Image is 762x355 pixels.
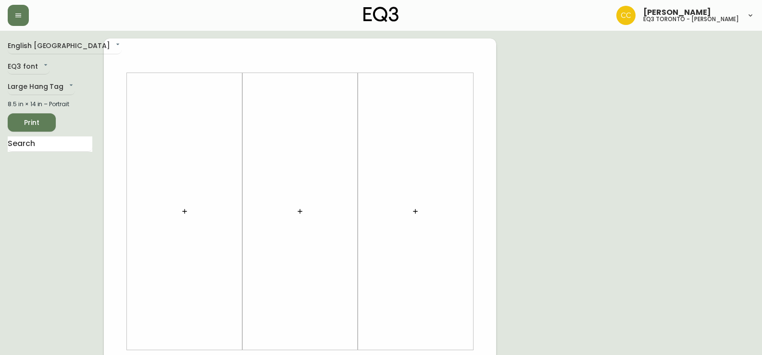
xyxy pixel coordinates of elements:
[616,6,636,25] img: ec7176bad513007d25397993f68ebbfb
[8,113,56,132] button: Print
[15,117,48,129] span: Print
[363,7,399,22] img: logo
[8,100,92,109] div: 8.5 in × 14 in – Portrait
[643,16,739,22] h5: eq3 toronto - [PERSON_NAME]
[8,79,75,95] div: Large Hang Tag
[643,9,711,16] span: [PERSON_NAME]
[8,38,122,54] div: English [GEOGRAPHIC_DATA]
[8,136,92,152] input: Search
[8,59,50,75] div: EQ3 font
